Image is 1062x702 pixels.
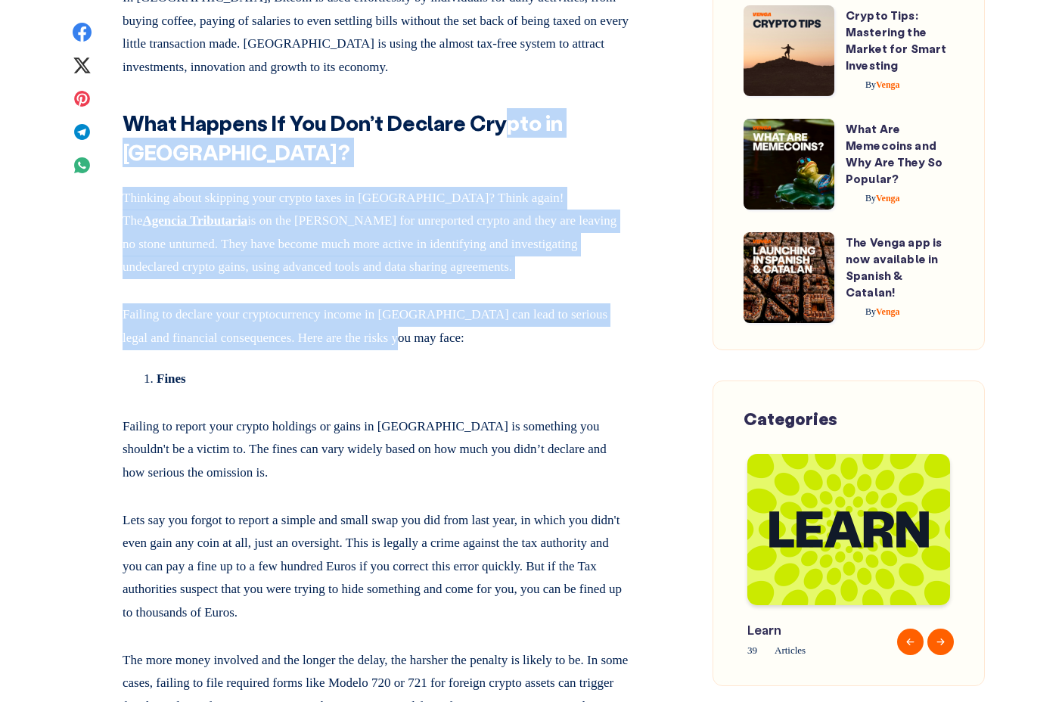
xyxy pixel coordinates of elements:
[123,109,563,166] strong: What Happens If You Don’t Declare Crypto in [GEOGRAPHIC_DATA]?
[846,8,946,72] a: Crypto Tips: Mastering the Market for Smart Investing
[123,297,629,349] p: Failing to declare your cryptocurrency income in [GEOGRAPHIC_DATA] can lead to serious legal and ...
[747,620,887,639] span: Learn
[747,454,950,605] img: Blog-Tag-Cover---Learn.png
[865,306,876,317] span: By
[927,629,954,655] button: Next
[865,193,900,203] span: Venga
[123,503,629,625] p: Lets say you forgot to report a simple and small swap you did from last year, in which you didn't...
[846,306,900,317] a: ByVenga
[744,408,837,430] span: Categories
[897,629,924,655] button: Previous
[846,79,900,90] a: ByVenga
[865,193,876,203] span: By
[142,213,247,228] a: Agencia Tributaria
[157,371,186,386] strong: Fines
[123,181,629,279] p: Thinking about skipping your crypto taxes in [GEOGRAPHIC_DATA]? Think again! The is on the [PERSO...
[865,306,900,317] span: Venga
[846,121,942,185] a: What Are Memecoins and Why Are They So Popular?
[747,641,887,659] span: 39 Articles
[846,235,942,299] a: The Venga app is now available in Spanish & Catalan!
[865,79,900,90] span: Venga
[865,79,876,90] span: By
[123,409,629,485] p: Failing to report your crypto holdings or gains in [GEOGRAPHIC_DATA] is something you shouldn't b...
[846,193,900,203] a: ByVenga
